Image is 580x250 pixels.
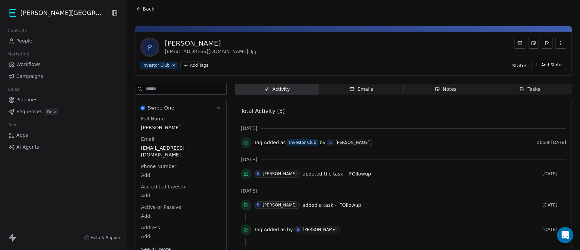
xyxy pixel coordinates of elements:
[349,86,373,93] div: Emails
[263,171,297,176] div: [PERSON_NAME]
[257,202,259,208] div: S
[10,9,18,17] img: 55211_Kane%20Street%20Capital_Logo_AC-01.png
[20,9,103,17] span: [PERSON_NAME][GEOGRAPHIC_DATA]
[542,227,566,232] span: [DATE]
[16,61,41,68] span: Workflows
[531,61,566,69] button: Add Status
[542,202,566,208] span: [DATE]
[8,7,100,19] button: [PERSON_NAME][GEOGRAPHIC_DATA]
[16,96,37,103] span: Pipelines
[16,108,42,115] span: Sequences
[142,39,158,55] span: P
[5,71,121,82] a: Campaigns
[542,171,566,177] span: [DATE]
[280,139,286,146] span: as
[339,201,361,209] a: FOllowup
[297,227,299,232] div: S
[16,144,39,151] span: AI Agents
[45,109,58,115] span: Beta
[241,156,257,163] span: [DATE]
[289,139,316,146] div: Investor Club
[241,187,257,194] span: [DATE]
[16,132,28,139] span: Apps
[5,120,21,130] span: Tools
[140,224,161,231] span: Address
[335,140,369,145] div: [PERSON_NAME]
[5,94,121,105] a: Pipelines
[512,62,529,69] span: Status:
[557,227,573,243] div: Open Intercom Messenger
[165,38,258,48] div: [PERSON_NAME]
[141,172,220,179] span: Add
[254,226,279,233] span: Tag Added
[84,235,122,240] a: Help & Support
[537,140,566,145] span: about [DATE]
[519,86,540,93] div: Tasks
[141,233,220,240] span: Add
[287,226,293,233] span: by
[5,35,121,47] a: People
[141,192,220,199] span: Add
[140,183,189,190] span: Accredited Investor
[16,73,43,80] span: Campaigns
[280,226,286,233] span: as
[241,125,257,132] span: [DATE]
[241,108,285,114] span: Total Activity (5)
[165,48,258,56] div: [EMAIL_ADDRESS][DOMAIN_NAME]
[330,140,332,145] div: S
[143,5,154,12] span: Back
[140,163,178,170] span: Phone Number
[320,139,326,146] span: by
[141,124,220,131] span: [PERSON_NAME]
[4,49,32,59] span: Marketing
[180,62,211,69] button: Add Tags
[141,145,220,158] span: [EMAIL_ADDRESS][DOMAIN_NAME]
[5,106,121,117] a: SequencesBeta
[257,171,259,177] div: S
[91,235,122,240] span: Help & Support
[16,37,32,45] span: People
[5,84,22,95] span: Sales
[5,141,121,153] a: AI Agents
[135,100,226,115] button: Swipe OneSwipe One
[254,139,279,146] span: Tag Added
[349,170,371,178] a: FOllowup
[339,202,361,208] span: FOllowup
[435,86,456,93] div: Notes
[302,170,346,177] span: updated the task -
[141,213,220,219] span: Add
[349,171,371,177] span: FOllowup
[5,130,121,141] a: Apps
[140,204,182,211] span: Active or Passive
[5,59,121,70] a: Workflows
[148,104,174,111] span: Swipe One
[263,203,297,207] div: [PERSON_NAME]
[302,202,336,209] span: added a task -
[140,115,166,122] span: Full Name
[142,62,170,68] div: Investor Club
[4,26,30,36] span: Contacts
[140,105,145,110] img: Swipe One
[140,136,156,143] span: Email
[303,227,337,232] div: [PERSON_NAME]
[132,3,158,15] button: Back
